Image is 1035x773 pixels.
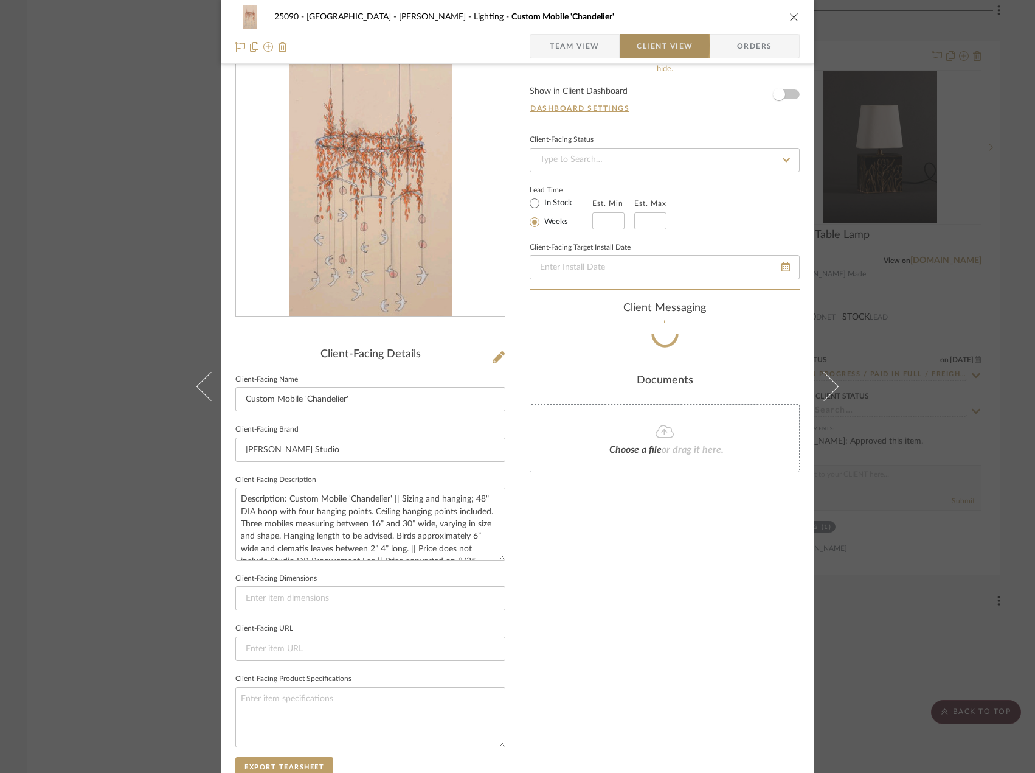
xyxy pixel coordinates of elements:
label: Client-Facing Description [235,477,316,483]
span: Custom Mobile 'Chandelier' [511,13,614,21]
span: Client View [637,34,693,58]
label: Client-Facing Brand [235,427,299,433]
button: close [789,12,800,23]
label: Client-Facing Product Specifications [235,676,351,682]
input: Type to Search… [530,148,800,172]
label: Weeks [542,217,568,228]
span: 25090 - [GEOGRAPHIC_DATA] - [PERSON_NAME] [274,13,474,21]
img: Remove from project [278,42,288,52]
span: Orders [724,34,786,58]
span: or drag it here. [662,445,724,455]
img: 5f6c85c3-3491-4734-826a-4cc94a2b3467_436x436.jpg [289,52,451,317]
mat-radio-group: Select item type [530,195,592,229]
input: Enter Install Date [530,255,800,279]
div: Documents [530,374,800,388]
label: Client-Facing Dimensions [235,576,317,582]
div: 0 [236,52,505,317]
input: Enter Client-Facing Item Name [235,387,505,411]
label: Client-Facing Target Install Date [530,245,631,251]
span: Team View [550,34,600,58]
label: In Stock [542,198,572,209]
input: Enter item dimensions [235,586,505,610]
label: Lead Time [530,184,592,195]
input: Enter Client-Facing Brand [235,438,505,462]
button: Dashboard Settings [530,103,630,114]
img: 5f6c85c3-3491-4734-826a-4cc94a2b3467_48x40.jpg [235,5,265,29]
label: Est. Max [634,199,666,208]
span: Lighting [474,13,511,21]
div: Client-Facing Status [530,137,594,143]
label: Client-Facing URL [235,626,293,632]
span: Choose a file [609,445,662,455]
div: client Messaging [530,302,800,315]
label: Client-Facing Name [235,377,298,383]
input: Enter item URL [235,637,505,661]
label: Est. Min [592,199,623,208]
div: Client-Facing Details [235,348,505,362]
